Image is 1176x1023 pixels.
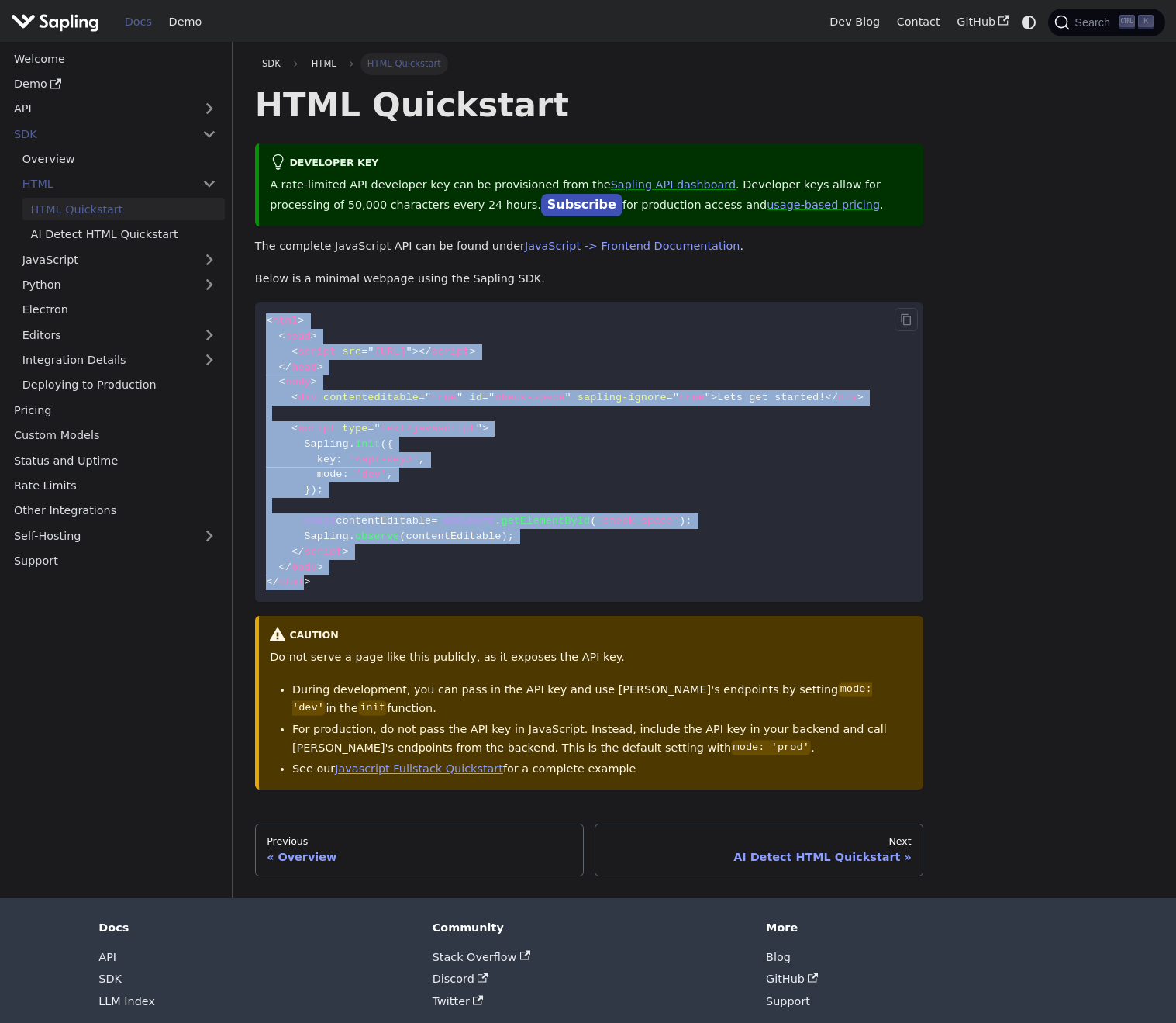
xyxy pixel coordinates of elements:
[304,438,348,450] span: Sapling
[98,995,155,1007] a: LLM Index
[291,562,317,573] span: body
[343,346,362,358] span: src
[262,58,281,69] span: SDK
[270,176,912,215] p: A rate-limited API developer key can be provisioned from the . Developer keys allow for processin...
[821,10,888,34] a: Dev Blog
[495,392,564,403] span: check-space
[607,835,912,848] div: Next
[298,315,304,327] span: >
[335,762,503,775] a: Javascript Fullstack Quickstart
[419,454,425,465] span: ,
[1018,11,1040,33] button: Switch between dark and light mode (currently system mode)
[298,423,336,434] span: script
[5,499,225,522] a: Other Integrations
[22,223,225,246] a: AI Detect HTML Quickstart
[406,531,502,542] span: contentEditable
[5,399,225,421] a: Pricing
[14,374,225,396] a: Deploying to Production
[590,515,596,527] span: (
[5,47,225,70] a: Welcome
[267,835,571,848] div: Previous
[266,576,278,588] span: </
[705,392,711,403] span: "
[317,454,336,465] span: key
[355,468,387,480] span: 'dev'
[14,173,225,195] a: HTML
[343,546,349,558] span: >
[285,330,311,342] span: head
[381,438,387,450] span: (
[98,951,116,963] a: API
[305,53,343,74] span: HTML
[482,392,488,403] span: =
[508,531,514,542] span: ;
[948,10,1017,34] a: GitHub
[482,423,488,434] span: >
[525,240,740,252] a: JavaScript -> Frontend Documentation
[291,346,298,358] span: <
[361,346,367,358] span: =
[826,392,838,403] span: </
[98,921,410,935] div: Docs
[304,576,310,588] span: >
[270,627,912,645] div: caution
[374,346,406,358] span: [URL]
[11,11,105,33] a: Sapling.ai
[279,562,291,573] span: </
[766,951,791,963] a: Blog
[255,53,288,74] a: SDK
[857,392,864,403] span: >
[476,423,482,434] span: "
[355,531,399,542] span: observe
[679,392,705,403] span: true
[317,562,323,573] span: >
[291,361,317,373] span: head
[285,376,311,388] span: body
[358,700,388,716] code: init
[717,392,825,403] span: Lets get started!
[387,468,393,480] span: ,
[731,740,811,755] code: mode: 'prod'
[564,392,571,403] span: "
[888,10,949,34] a: Contact
[255,270,923,289] p: Below is a minimal webpage using the Sapling SDK.
[279,576,305,588] span: html
[255,84,923,126] h1: HTML Quickstart
[349,531,355,542] span: .
[406,346,412,358] span: "
[367,346,374,358] span: "
[11,11,99,33] img: Sapling.ai
[433,951,530,963] a: Stack Overflow
[607,850,912,864] div: AI Detect HTML Quickstart
[1070,16,1119,29] span: Search
[766,921,1078,935] div: More
[488,392,495,403] span: "
[291,546,304,558] span: </
[5,424,225,447] a: Custom Models
[267,850,571,864] div: Overview
[14,299,225,321] a: Electron
[14,248,225,271] a: JavaScript
[304,546,342,558] span: script
[292,681,912,718] li: During development, you can pass in the API key and use [PERSON_NAME]'s endpoints by setting in t...
[14,323,194,346] a: Editors
[317,361,323,373] span: >
[304,531,348,542] span: Sapling
[433,995,484,1007] a: Twitter
[457,392,463,403] span: "
[5,98,194,120] a: API
[444,515,495,527] span: document
[292,760,912,779] li: See our for a complete example
[766,995,810,1007] a: Support
[14,349,225,372] a: Integration Details
[1048,9,1164,36] button: Search (Ctrl+K)
[374,423,381,434] span: "
[298,346,336,358] span: script
[5,123,194,145] a: SDK
[5,475,225,497] a: Rate Limits
[431,515,437,527] span: =
[160,10,210,34] a: Demo
[311,330,317,342] span: >
[667,392,673,403] span: =
[194,323,225,346] button: Expand sidebar category 'Editors'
